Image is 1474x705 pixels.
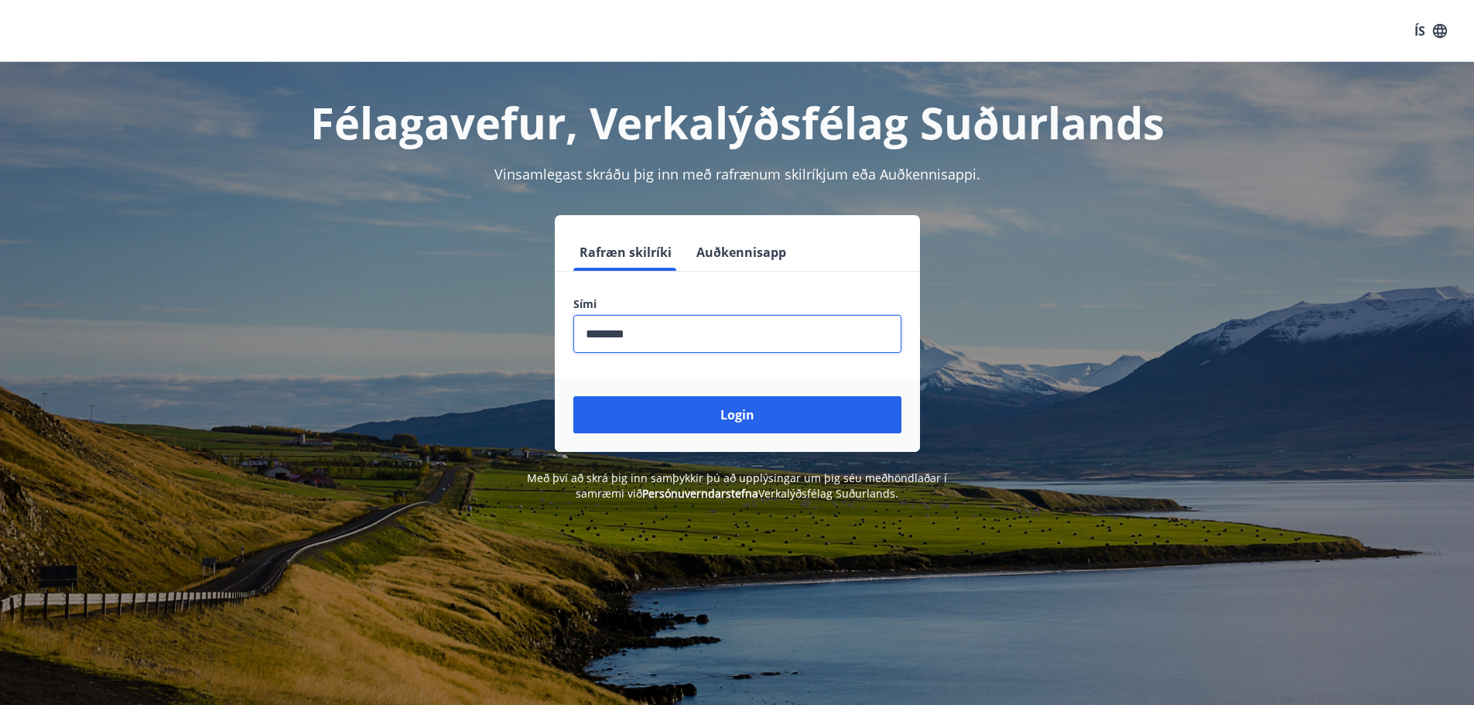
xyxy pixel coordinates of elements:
[527,471,947,501] span: Með því að skrá þig inn samþykkir þú að upplýsingar um þig séu meðhöndlaðar í samræmi við Verkalý...
[573,396,901,433] button: Login
[573,234,678,271] button: Rafræn skilríki
[1406,17,1455,45] button: ÍS
[573,296,901,312] label: Sími
[494,165,980,183] span: Vinsamlegast skráðu þig inn með rafrænum skilríkjum eða Auðkennisappi.
[199,93,1276,152] h1: Félagavefur, Verkalýðsfélag Suðurlands
[690,234,792,271] button: Auðkennisapp
[642,486,758,501] a: Persónuverndarstefna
